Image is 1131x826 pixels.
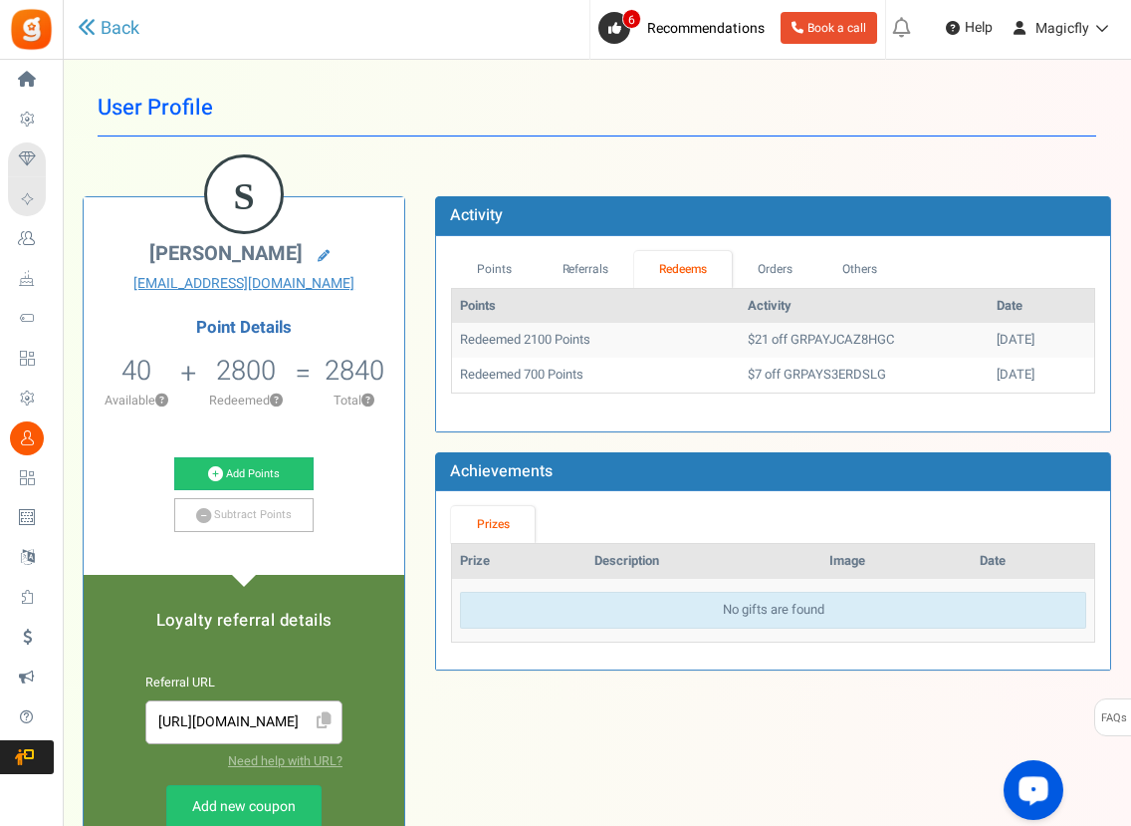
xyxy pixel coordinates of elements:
[270,395,283,408] button: ?
[740,289,989,324] th: Activity
[634,251,733,288] a: Redeems
[452,289,740,324] th: Points
[938,12,1001,44] a: Help
[452,358,740,393] td: Redeemed 700 Points
[145,677,342,690] h6: Referral URL
[121,351,151,391] span: 40
[450,459,553,483] b: Achievements
[732,251,817,288] a: Orders
[84,319,404,337] h4: Point Details
[98,80,1096,137] h1: User Profile
[228,752,342,770] a: Need help with URL?
[821,544,973,579] th: Image
[598,12,773,44] a: 6 Recommendations
[174,457,314,491] a: Add Points
[94,392,178,410] p: Available
[989,323,1094,358] td: [DATE]
[960,18,993,38] span: Help
[989,358,1094,393] td: [DATE]
[537,251,634,288] a: Referrals
[308,704,339,739] span: Click to Copy
[452,544,585,579] th: Prize
[740,358,989,393] td: $7 off GRPAYS3ERDSLG
[451,506,535,543] a: Prizes
[460,592,1086,629] div: No gifts are found
[1035,18,1089,39] span: Magicfly
[104,612,384,630] h5: Loyalty referral details
[781,12,877,44] a: Book a call
[198,392,293,410] p: Redeemed
[817,251,903,288] a: Others
[216,356,276,386] h5: 2800
[450,203,503,227] b: Activity
[452,323,740,358] td: Redeemed 2100 Points
[155,395,168,408] button: ?
[149,239,303,268] span: [PERSON_NAME]
[174,498,314,532] a: Subtract Points
[99,274,389,294] a: [EMAIL_ADDRESS][DOMAIN_NAME]
[1100,699,1127,737] span: FAQs
[325,356,384,386] h5: 2840
[989,289,1094,324] th: Date
[314,392,394,410] p: Total
[9,7,54,52] img: Gratisfaction
[972,544,1094,579] th: Date
[207,157,281,235] figcaption: S
[361,395,374,408] button: ?
[740,323,989,358] td: $21 off GRPAYJCAZ8HGC
[647,18,765,39] span: Recommendations
[622,9,641,29] span: 6
[586,544,821,579] th: Description
[451,251,537,288] a: Points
